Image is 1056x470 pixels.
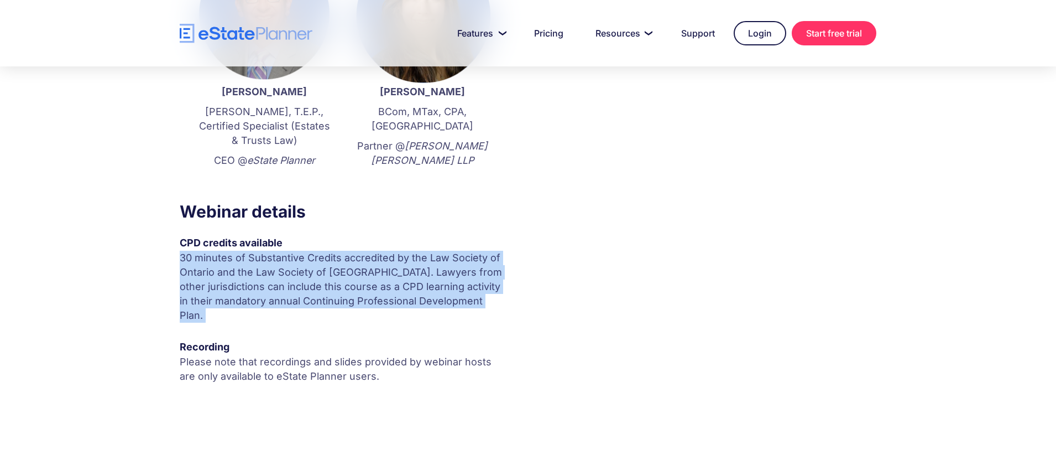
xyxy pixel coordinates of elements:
div: Recording [180,339,507,355]
p: ‍ [354,173,490,188]
em: [PERSON_NAME] [PERSON_NAME] LLP [371,140,488,166]
p: ‍ [180,389,507,404]
a: Support [668,22,728,44]
p: ‍ [196,173,332,188]
a: Login [734,21,786,45]
p: Partner @ [354,139,490,168]
a: Start free trial [792,21,876,45]
strong: [PERSON_NAME] [380,86,465,97]
p: [PERSON_NAME], T.E.P., Certified Specialist (Estates & Trusts Law) [196,105,332,148]
h3: Webinar details [180,199,507,224]
a: Features [444,22,515,44]
a: home [180,24,312,43]
p: CEO @ [196,153,332,168]
p: Please note that recordings and slides provided by webinar hosts are only available to eState Pla... [180,355,507,384]
p: 30 minutes of Substantive Credits accredited by the Law Society of Ontario and the Law Society of... [180,251,507,323]
em: eState Planner [247,154,315,166]
a: Pricing [521,22,577,44]
span: Last Name [164,1,203,10]
span: Phone number [164,46,216,55]
p: BCom, MTax, CPA, [GEOGRAPHIC_DATA] [354,105,490,133]
a: Resources [582,22,662,44]
strong: [PERSON_NAME] [222,86,307,97]
span: Number of [PERSON_NAME] per month [164,91,307,101]
strong: CPD credits available [180,237,283,249]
